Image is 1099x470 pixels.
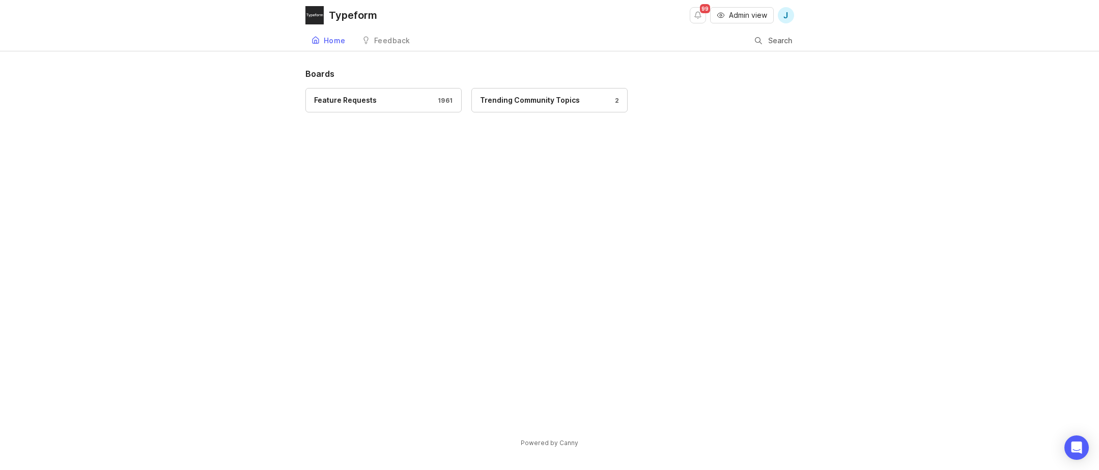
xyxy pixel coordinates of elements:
[471,88,628,112] a: Trending Community Topics2
[700,4,710,13] span: 99
[305,6,324,24] img: Typeform logo
[356,31,416,51] a: Feedback
[610,96,619,105] div: 2
[729,10,767,20] span: Admin view
[480,95,580,106] div: Trending Community Topics
[1064,435,1089,460] div: Open Intercom Messenger
[690,7,706,23] button: Notifications
[305,88,462,112] a: Feature Requests1961
[710,7,774,23] button: Admin view
[783,9,788,21] span: J
[374,37,410,44] div: Feedback
[519,437,580,449] a: Powered by Canny
[778,7,794,23] button: J
[329,10,377,20] div: Typeform
[433,96,453,105] div: 1961
[314,95,377,106] div: Feature Requests
[324,37,346,44] div: Home
[305,68,794,80] h1: Boards
[305,31,352,51] a: Home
